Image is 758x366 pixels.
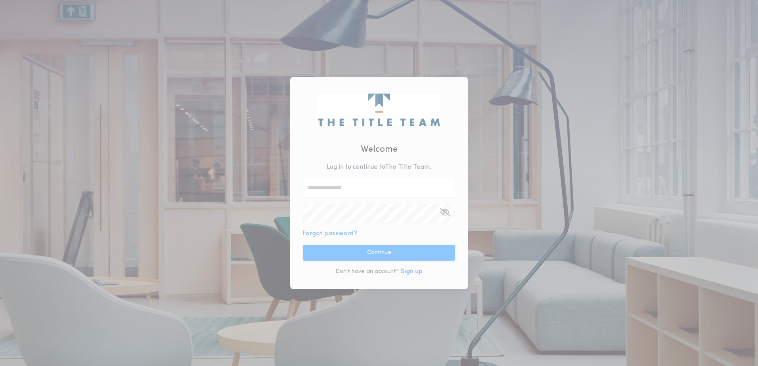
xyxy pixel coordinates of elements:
[400,267,423,276] button: Sign up
[361,143,398,156] h2: Welcome
[318,93,440,126] img: logo
[327,162,431,172] p: Log in to continue to The Title Team .
[303,229,357,238] button: Forgot password?
[335,268,399,276] p: Don't have an account?
[303,245,455,261] button: Continue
